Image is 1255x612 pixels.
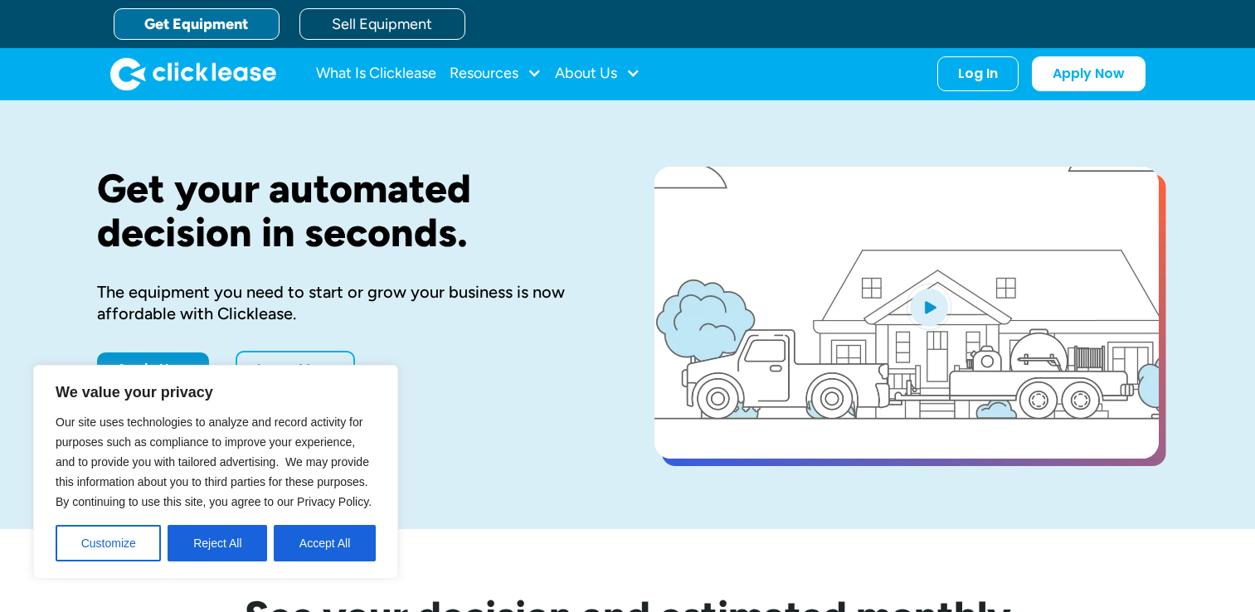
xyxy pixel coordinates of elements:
h1: Get your automated decision in seconds. [97,167,601,255]
div: We value your privacy [33,365,398,579]
a: home [110,57,276,90]
div: About Us [555,57,640,90]
a: Get Equipment [114,8,280,40]
a: What Is Clicklease [316,57,436,90]
img: Blue play button logo on a light blue circular background [907,284,951,330]
div: Log In [958,66,998,82]
button: Accept All [274,525,376,561]
div: The equipment you need to start or grow your business is now affordable with Clicklease. [97,281,601,324]
a: Learn More [236,351,355,387]
span: Our site uses technologies to analyze and record activity for purposes such as compliance to impr... [56,415,372,508]
a: open lightbox [654,167,1159,459]
a: Apply Now [97,352,209,386]
button: Reject All [168,525,267,561]
img: Clicklease logo [110,57,276,90]
a: Sell Equipment [299,8,465,40]
p: We value your privacy [56,382,376,402]
a: Apply Now [1032,56,1146,91]
div: Resources [450,57,542,90]
button: Customize [56,525,161,561]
